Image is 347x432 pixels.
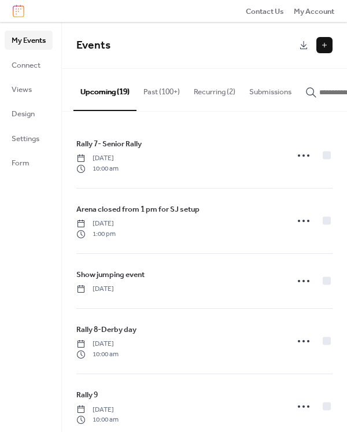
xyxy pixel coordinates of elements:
a: Contact Us [246,5,284,17]
span: [DATE] [76,219,116,229]
a: Rally 9 [76,389,98,401]
a: Connect [5,56,53,74]
a: Design [5,104,53,123]
a: Arena closed from 1 pm for SJ setup [76,203,200,216]
button: Past (100+) [136,69,187,109]
span: My Events [12,35,46,46]
a: Form [5,153,53,172]
a: Show jumping event [76,268,145,281]
span: [DATE] [76,153,119,164]
span: Rally 9 [76,389,98,401]
img: logo [13,5,24,17]
a: My Account [294,5,334,17]
a: Rally 8-Derby day [76,323,136,336]
span: 10:00 am [76,349,119,360]
span: [DATE] [76,339,119,349]
span: Connect [12,60,40,71]
span: Settings [12,133,39,145]
a: Settings [5,129,53,147]
a: Rally 7- Senior Rally [76,138,142,150]
span: Form [12,157,29,169]
span: [DATE] [76,284,114,294]
span: 10:00 am [76,415,119,425]
span: Arena closed from 1 pm for SJ setup [76,204,200,215]
button: Submissions [242,69,298,109]
span: 1:00 pm [76,229,116,239]
a: My Events [5,31,53,49]
span: 10:00 am [76,164,119,174]
span: Rally 7- Senior Rally [76,138,142,150]
span: Design [12,108,35,120]
span: My Account [294,6,334,17]
span: [DATE] [76,405,119,415]
a: Views [5,80,53,98]
span: Events [76,35,110,56]
button: Recurring (2) [187,69,242,109]
button: Upcoming (19) [73,69,136,110]
span: Contact Us [246,6,284,17]
span: Views [12,84,32,95]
